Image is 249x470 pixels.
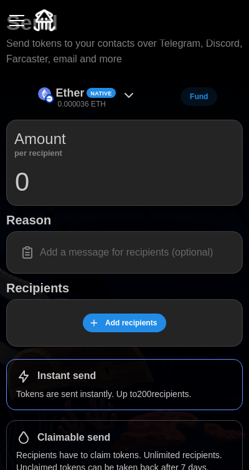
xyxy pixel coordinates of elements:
p: Send tokens to your contacts over Telegram, Discord, Farcaster, email and more [6,36,243,67]
h1: Instant send [37,370,96,383]
button: Fund [181,87,217,106]
img: Ether (on Base) [38,87,51,100]
p: 0.000036 ETH [58,99,106,110]
p: Amount [14,128,66,150]
p: Ether [56,84,85,102]
button: Add recipients [83,314,167,332]
p: Tokens are sent instantly. Up to 200 recipients. [16,388,233,400]
img: Quidli [34,9,55,31]
h1: Reason [6,212,243,228]
span: Native [91,89,112,98]
span: Fund [190,88,208,105]
h1: Recipients [6,280,243,296]
input: Add a message for recipients (optional) [14,239,235,266]
h1: Claimable send [37,431,110,444]
span: Add recipients [105,314,157,332]
input: 0 [14,166,235,198]
p: per recipient [14,150,66,156]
